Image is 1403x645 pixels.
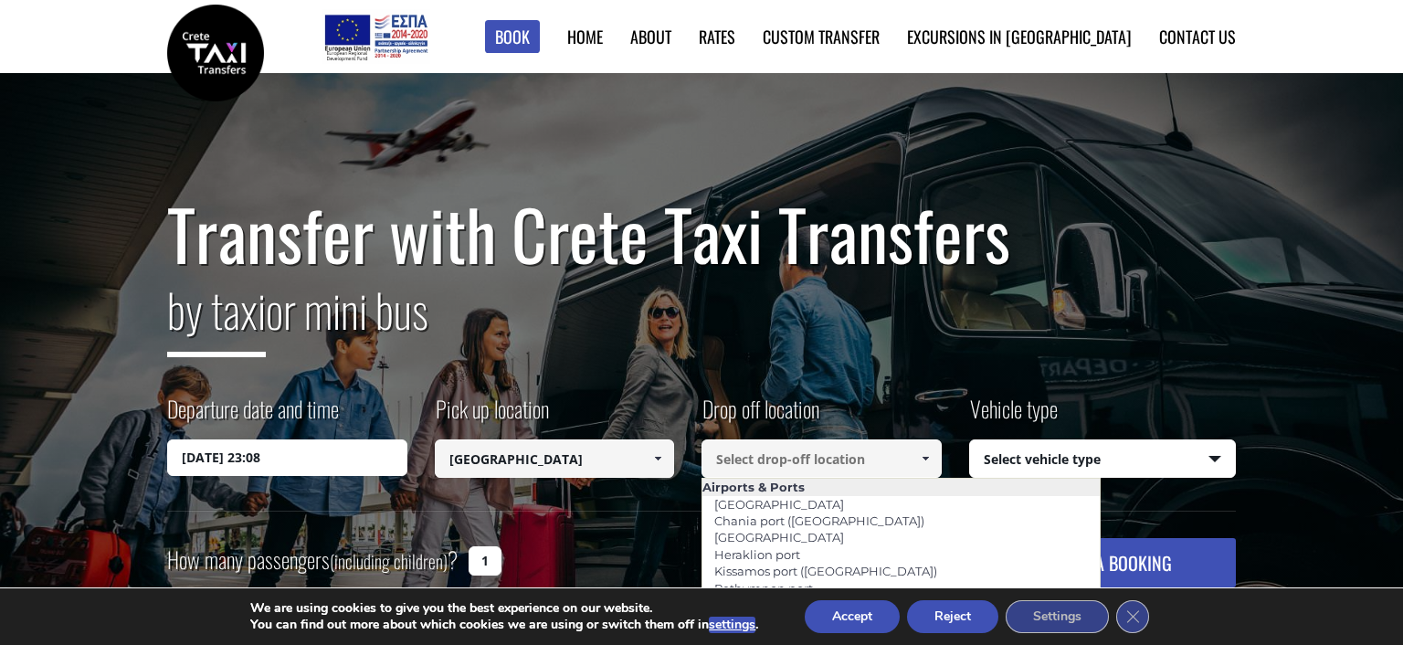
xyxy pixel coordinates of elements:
a: Kissamos port ([GEOGRAPHIC_DATA]) [702,558,949,584]
input: Select pickup location [435,439,675,478]
label: Departure date and time [167,393,339,439]
button: Settings [1006,600,1109,633]
img: e-bannersEUERDF180X90.jpg [322,9,430,64]
label: Vehicle type [969,393,1058,439]
small: (including children) [330,547,448,575]
img: Crete Taxi Transfers | Safe Taxi Transfer Services from to Heraklion Airport, Chania Airport, Ret... [167,5,264,101]
p: We are using cookies to give you the best experience on our website. [250,600,758,617]
a: Show All Items [643,439,673,478]
button: settings [709,617,755,633]
button: Close GDPR Cookie Banner [1116,600,1149,633]
label: How many passengers ? [167,538,458,583]
span: by taxi [167,275,266,357]
a: Chania port ([GEOGRAPHIC_DATA]) [702,508,936,534]
a: Show All Items [910,439,940,478]
a: Home [567,25,603,48]
button: Reject [907,600,998,633]
span: Select vehicle type [970,440,1236,479]
a: Excursions in [GEOGRAPHIC_DATA] [907,25,1132,48]
button: MAKE A BOOKING [990,538,1236,587]
input: Select drop-off location [701,439,942,478]
p: You can find out more about which cookies we are using or switch them off in . [250,617,758,633]
li: Airports & Ports [702,479,1100,495]
a: Custom Transfer [763,25,880,48]
a: About [630,25,671,48]
a: Book [485,20,540,54]
h1: Transfer with Crete Taxi Transfers [167,196,1236,272]
label: Pick up location [435,393,549,439]
a: Contact us [1159,25,1236,48]
label: Drop off location [701,393,819,439]
h2: or mini bus [167,272,1236,371]
button: Accept [805,600,900,633]
a: Crete Taxi Transfers | Safe Taxi Transfer Services from to Heraklion Airport, Chania Airport, Ret... [167,41,264,60]
a: [GEOGRAPHIC_DATA] [702,492,856,517]
a: [GEOGRAPHIC_DATA] [702,524,856,550]
a: Rates [699,25,735,48]
a: Heraklion port [702,542,812,567]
